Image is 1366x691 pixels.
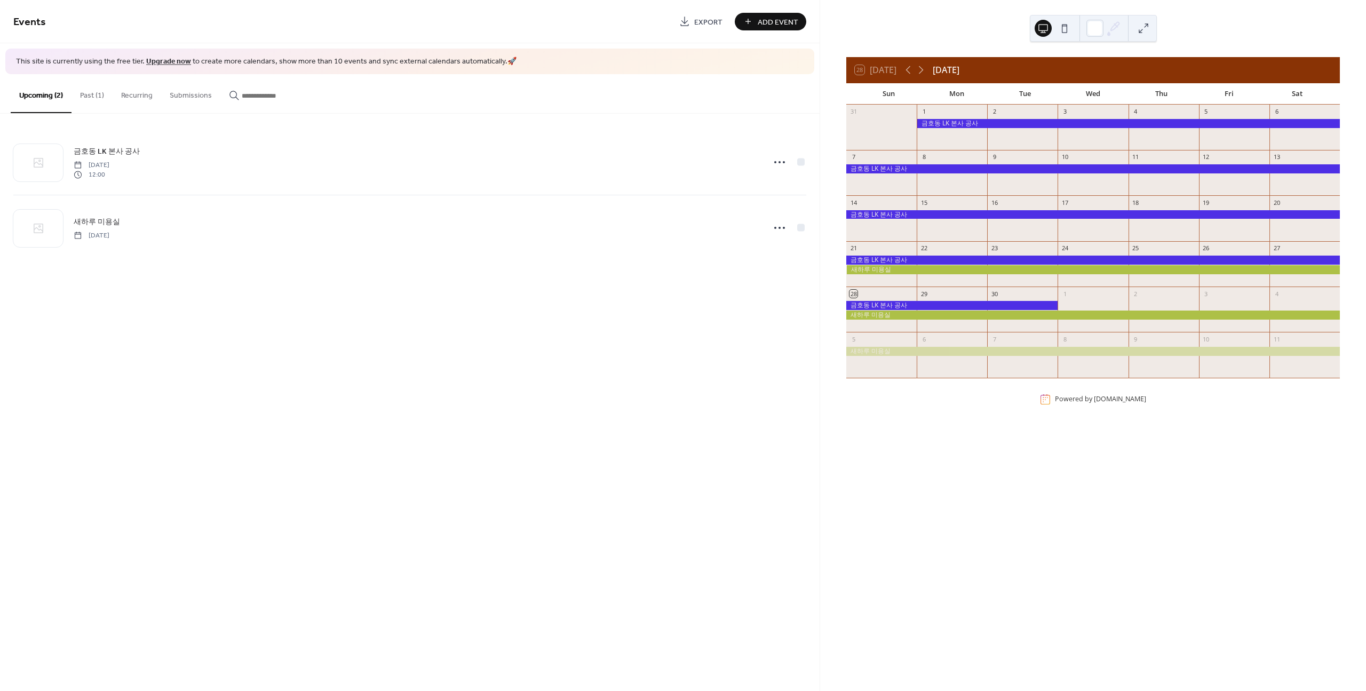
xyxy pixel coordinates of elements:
[758,17,798,28] span: Add Event
[1132,198,1140,206] div: 18
[1273,335,1281,343] div: 11
[920,244,928,252] div: 22
[161,74,220,112] button: Submissions
[846,265,1340,274] div: 새하루 미용실
[1132,108,1140,116] div: 4
[1061,335,1069,343] div: 8
[1202,335,1210,343] div: 10
[1132,335,1140,343] div: 9
[855,83,923,105] div: Sun
[920,198,928,206] div: 15
[990,108,998,116] div: 2
[1132,244,1140,252] div: 25
[74,216,120,228] a: 새하루 미용실
[849,198,857,206] div: 14
[1132,153,1140,161] div: 11
[846,301,1058,310] div: 금호동 LK 본사 공사
[1202,108,1210,116] div: 5
[1202,153,1210,161] div: 12
[1094,395,1146,404] a: [DOMAIN_NAME]
[846,164,1340,173] div: 금호동 LK 본사 공사
[1061,290,1069,298] div: 1
[849,108,857,116] div: 31
[1202,244,1210,252] div: 26
[1273,153,1281,161] div: 13
[846,210,1340,219] div: 금호동 LK 본사 공사
[1202,198,1210,206] div: 19
[74,216,120,227] span: 새하루 미용실
[671,13,730,30] a: Export
[920,335,928,343] div: 6
[990,153,998,161] div: 9
[991,83,1059,105] div: Tue
[74,170,109,180] span: 12:00
[920,108,928,116] div: 1
[846,347,1340,356] div: 새하루 미용실
[1061,153,1069,161] div: 10
[11,74,72,113] button: Upcoming (2)
[1273,198,1281,206] div: 20
[1061,244,1069,252] div: 24
[74,231,109,240] span: [DATE]
[74,145,140,157] a: 금호동 LK 본사 공사
[1273,108,1281,116] div: 6
[1059,83,1127,105] div: Wed
[72,74,113,112] button: Past (1)
[920,290,928,298] div: 29
[923,83,991,105] div: Mon
[990,244,998,252] div: 23
[74,146,140,157] span: 금호동 LK 본사 공사
[1061,108,1069,116] div: 3
[1061,198,1069,206] div: 17
[846,256,1340,265] div: 금호동 LK 본사 공사
[16,57,517,67] span: This site is currently using the free tier. to create more calendars, show more than 10 events an...
[113,74,161,112] button: Recurring
[990,335,998,343] div: 7
[146,54,191,69] a: Upgrade now
[920,153,928,161] div: 8
[990,198,998,206] div: 16
[917,119,1340,128] div: 금호동 LK 본사 공사
[74,160,109,170] span: [DATE]
[849,153,857,161] div: 7
[1263,83,1331,105] div: Sat
[846,311,1340,320] div: 새하루 미용실
[990,290,998,298] div: 30
[13,12,46,33] span: Events
[849,335,857,343] div: 5
[1202,290,1210,298] div: 3
[1273,244,1281,252] div: 27
[1055,395,1146,404] div: Powered by
[1195,83,1264,105] div: Fri
[849,290,857,298] div: 28
[1273,290,1281,298] div: 4
[849,244,857,252] div: 21
[694,17,722,28] span: Export
[933,63,959,76] div: [DATE]
[1127,83,1195,105] div: Thu
[735,13,806,30] button: Add Event
[1132,290,1140,298] div: 2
